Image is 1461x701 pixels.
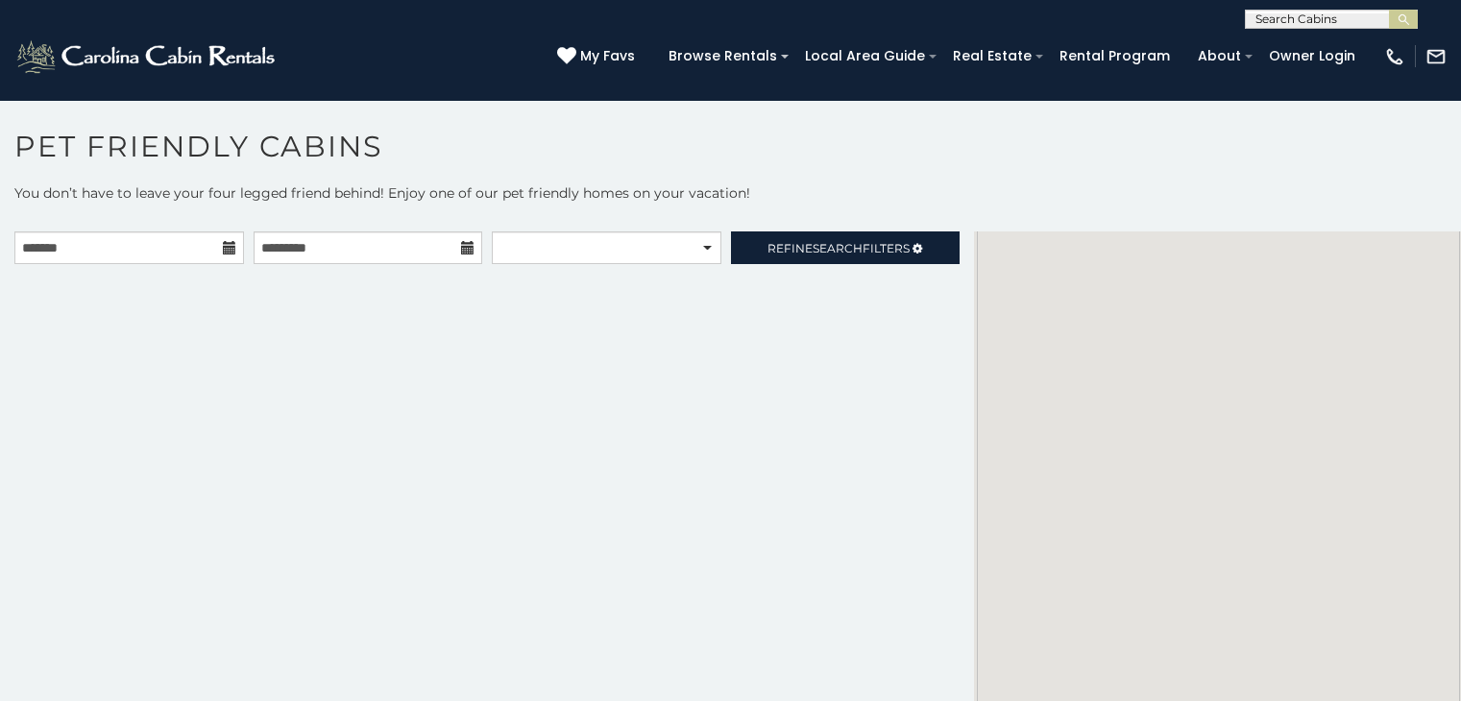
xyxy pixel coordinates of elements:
[1188,41,1251,71] a: About
[580,46,635,66] span: My Favs
[1425,46,1447,67] img: mail-regular-white.png
[943,41,1041,71] a: Real Estate
[767,241,910,255] span: Refine Filters
[1050,41,1180,71] a: Rental Program
[795,41,935,71] a: Local Area Guide
[1384,46,1405,67] img: phone-regular-white.png
[14,37,280,76] img: White-1-2.png
[813,241,863,255] span: Search
[1259,41,1365,71] a: Owner Login
[731,231,961,264] a: RefineSearchFilters
[659,41,787,71] a: Browse Rentals
[557,46,640,67] a: My Favs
